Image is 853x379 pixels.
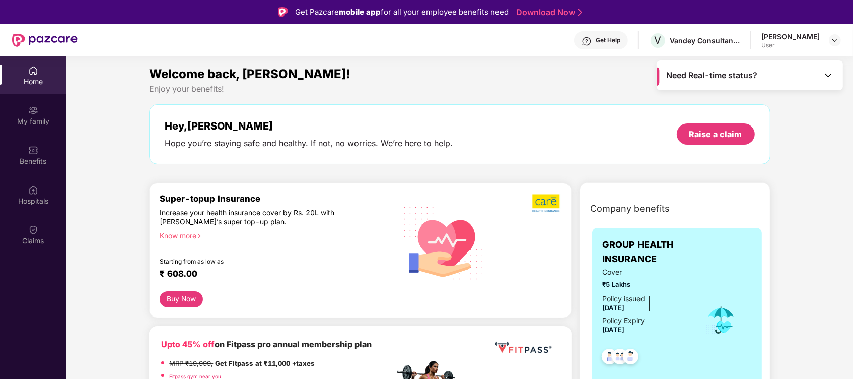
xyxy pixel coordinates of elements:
[149,67,350,81] span: Welcome back, [PERSON_NAME]!
[278,7,288,17] img: Logo
[165,138,453,149] div: Hope you’re staying safe and healthy. If not, no worries. We’re here to help.
[602,279,691,290] span: ₹5 Lakhs
[169,359,213,367] del: MRP ₹19,999,
[215,359,315,367] strong: Get Fitpass at ₹11,000 +taxes
[705,238,749,266] img: insurerLogo
[831,36,839,44] img: svg+xml;base64,PHN2ZyBpZD0iRHJvcGRvd24tMzJ4MzIiIHhtbG5zPSJodHRwOi8vd3d3LnczLm9yZy8yMDAwL3N2ZyIgd2...
[602,326,624,334] span: [DATE]
[339,7,381,17] strong: mobile app
[618,346,643,370] img: svg+xml;base64,PHN2ZyB4bWxucz0iaHR0cDovL3d3dy53My5vcmcvMjAwMC9zdmciIHdpZHRoPSI0OC45NDMiIGhlaWdodD...
[149,84,770,94] div: Enjoy your benefits!
[532,194,561,213] img: b5dec4f62d2307b9de63beb79f102df3.png
[705,303,738,337] img: icon
[28,225,38,235] img: svg+xml;base64,PHN2ZyBpZD0iQ2xhaW0iIHhtbG5zPSJodHRwOi8vd3d3LnczLm9yZy8yMDAwL3N2ZyIgd2lkdGg9IjIwIi...
[823,70,833,80] img: Toggle Icon
[28,105,38,115] img: svg+xml;base64,PHN2ZyB3aWR0aD0iMjAiIGhlaWdodD0iMjAiIHZpZXdCb3g9IjAgMCAyMCAyMCIgZmlsbD0ibm9uZSIgeG...
[761,32,820,41] div: [PERSON_NAME]
[396,194,492,291] img: svg+xml;base64,PHN2ZyB4bWxucz0iaHR0cDovL3d3dy53My5vcmcvMjAwMC9zdmciIHhtbG5zOnhsaW5rPSJodHRwOi8vd3...
[516,7,579,18] a: Download Now
[295,6,509,18] div: Get Pazcare for all your employee benefits need
[160,269,384,281] div: ₹ 608.00
[597,346,622,370] img: svg+xml;base64,PHN2ZyB4bWxucz0iaHR0cDovL3d3dy53My5vcmcvMjAwMC9zdmciIHdpZHRoPSI0OC45NDMiIGhlaWdodD...
[493,338,553,357] img: fppp.png
[160,291,203,307] button: Buy Now
[160,258,351,265] div: Starting from as low as
[165,120,453,132] div: Hey, [PERSON_NAME]
[12,34,78,47] img: New Pazcare Logo
[655,34,662,46] span: V
[602,304,624,312] span: [DATE]
[161,339,215,349] b: Upto 45% off
[670,36,740,45] div: Vandey Consultancy Services Private limited
[602,238,703,267] span: GROUP HEALTH INSURANCE
[28,66,38,76] img: svg+xml;base64,PHN2ZyBpZD0iSG9tZSIgeG1sbnM9Imh0dHA6Ly93d3cudzMub3JnLzIwMDAvc3ZnIiB3aWR0aD0iMjAiIG...
[602,267,691,278] span: Cover
[590,202,670,216] span: Company benefits
[28,185,38,195] img: svg+xml;base64,PHN2ZyBpZD0iSG9zcGl0YWxzIiB4bWxucz0iaHR0cDovL3d3dy53My5vcmcvMjAwMC9zdmciIHdpZHRoPS...
[666,70,757,81] span: Need Real-time status?
[689,129,742,140] div: Raise a claim
[608,346,632,370] img: svg+xml;base64,PHN2ZyB4bWxucz0iaHR0cDovL3d3dy53My5vcmcvMjAwMC9zdmciIHdpZHRoPSI0OC45MTUiIGhlaWdodD...
[161,339,372,349] b: on Fitpass pro annual membership plan
[602,293,645,304] div: Policy issued
[596,36,620,44] div: Get Help
[582,36,592,46] img: svg+xml;base64,PHN2ZyBpZD0iSGVscC0zMngzMiIgeG1sbnM9Imh0dHA6Ly93d3cudzMub3JnLzIwMDAvc3ZnIiB3aWR0aD...
[761,41,820,49] div: User
[160,208,350,227] div: Increase your health insurance cover by Rs. 20L with [PERSON_NAME]’s super top-up plan.
[160,231,388,238] div: Know more
[28,145,38,155] img: svg+xml;base64,PHN2ZyBpZD0iQmVuZWZpdHMiIHhtbG5zPSJodHRwOi8vd3d3LnczLm9yZy8yMDAwL3N2ZyIgd2lkdGg9Ij...
[160,194,394,204] div: Super-topup Insurance
[578,7,582,18] img: Stroke
[196,233,202,239] span: right
[602,315,645,326] div: Policy Expiry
